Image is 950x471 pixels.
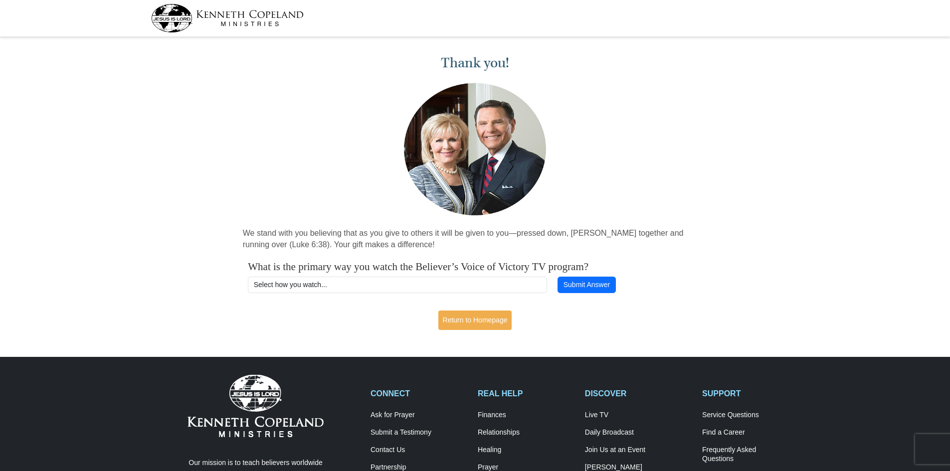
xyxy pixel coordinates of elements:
a: Join Us at an Event [585,446,692,455]
a: Find a Career [702,428,799,437]
h2: REAL HELP [478,389,574,398]
h4: What is the primary way you watch the Believer’s Voice of Victory TV program? [248,261,702,273]
a: Service Questions [702,411,799,420]
h1: Thank you! [243,55,708,71]
img: Kenneth and Gloria [401,81,549,218]
a: Return to Homepage [438,311,512,330]
a: Submit a Testimony [371,428,467,437]
a: Healing [478,446,574,455]
p: We stand with you believing that as you give to others it will be given to you—pressed down, [PER... [243,228,708,251]
a: Daily Broadcast [585,428,692,437]
img: Kenneth Copeland Ministries [188,375,324,437]
h2: SUPPORT [702,389,799,398]
img: kcm-header-logo.svg [151,4,304,32]
a: Ask for Prayer [371,411,467,420]
button: Submit Answer [558,277,615,294]
a: Relationships [478,428,574,437]
h2: CONNECT [371,389,467,398]
a: Live TV [585,411,692,420]
a: Frequently AskedQuestions [702,446,799,464]
a: Contact Us [371,446,467,455]
a: Finances [478,411,574,420]
h2: DISCOVER [585,389,692,398]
